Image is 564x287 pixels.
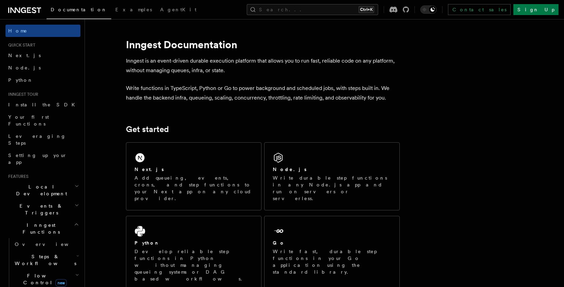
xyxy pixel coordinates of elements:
[126,56,400,75] p: Inngest is an event-driven durable execution platform that allows you to run fast, reliable code ...
[273,239,285,246] h2: Go
[513,4,559,15] a: Sign Up
[8,27,27,34] span: Home
[5,42,35,48] span: Quick start
[448,4,511,15] a: Contact sales
[359,6,374,13] kbd: Ctrl+K
[12,253,76,267] span: Steps & Workflows
[420,5,437,14] button: Toggle dark mode
[273,174,391,202] p: Write durable step functions in any Node.js app and run on servers or serverless.
[134,166,164,173] h2: Next.js
[5,92,38,97] span: Inngest tour
[5,25,80,37] a: Home
[5,149,80,168] a: Setting up your app
[160,7,196,12] span: AgentKit
[126,83,400,103] p: Write functions in TypeScript, Python or Go to power background and scheduled jobs, with steps bu...
[5,203,75,216] span: Events & Triggers
[5,200,80,219] button: Events & Triggers
[55,279,67,287] span: new
[111,2,156,18] a: Examples
[5,49,80,62] a: Next.js
[126,142,261,210] a: Next.jsAdd queueing, events, crons, and step functions to your Next app on any cloud provider.
[8,65,41,70] span: Node.js
[247,4,378,15] button: Search...Ctrl+K
[156,2,201,18] a: AgentKit
[264,142,400,210] a: Node.jsWrite durable step functions in any Node.js app and run on servers or serverless.
[8,153,67,165] span: Setting up your app
[273,166,307,173] h2: Node.js
[5,130,80,149] a: Leveraging Steps
[5,99,80,111] a: Install the SDK
[134,239,160,246] h2: Python
[273,248,391,275] p: Write fast, durable step functions in your Go application using the standard library.
[5,183,75,197] span: Local Development
[126,38,400,51] h1: Inngest Documentation
[8,133,66,146] span: Leveraging Steps
[5,62,80,74] a: Node.js
[51,7,107,12] span: Documentation
[15,242,85,247] span: Overview
[8,114,49,127] span: Your first Functions
[5,111,80,130] a: Your first Functions
[134,174,253,202] p: Add queueing, events, crons, and step functions to your Next app on any cloud provider.
[12,272,75,286] span: Flow Control
[5,181,80,200] button: Local Development
[12,250,80,270] button: Steps & Workflows
[126,125,169,134] a: Get started
[47,2,111,19] a: Documentation
[115,7,152,12] span: Examples
[8,102,79,107] span: Install the SDK
[5,222,74,235] span: Inngest Functions
[8,77,33,83] span: Python
[5,219,80,238] button: Inngest Functions
[5,74,80,86] a: Python
[5,174,28,179] span: Features
[8,53,41,58] span: Next.js
[12,238,80,250] a: Overview
[134,248,253,282] p: Develop reliable step functions in Python without managing queueing systems or DAG based workflows.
